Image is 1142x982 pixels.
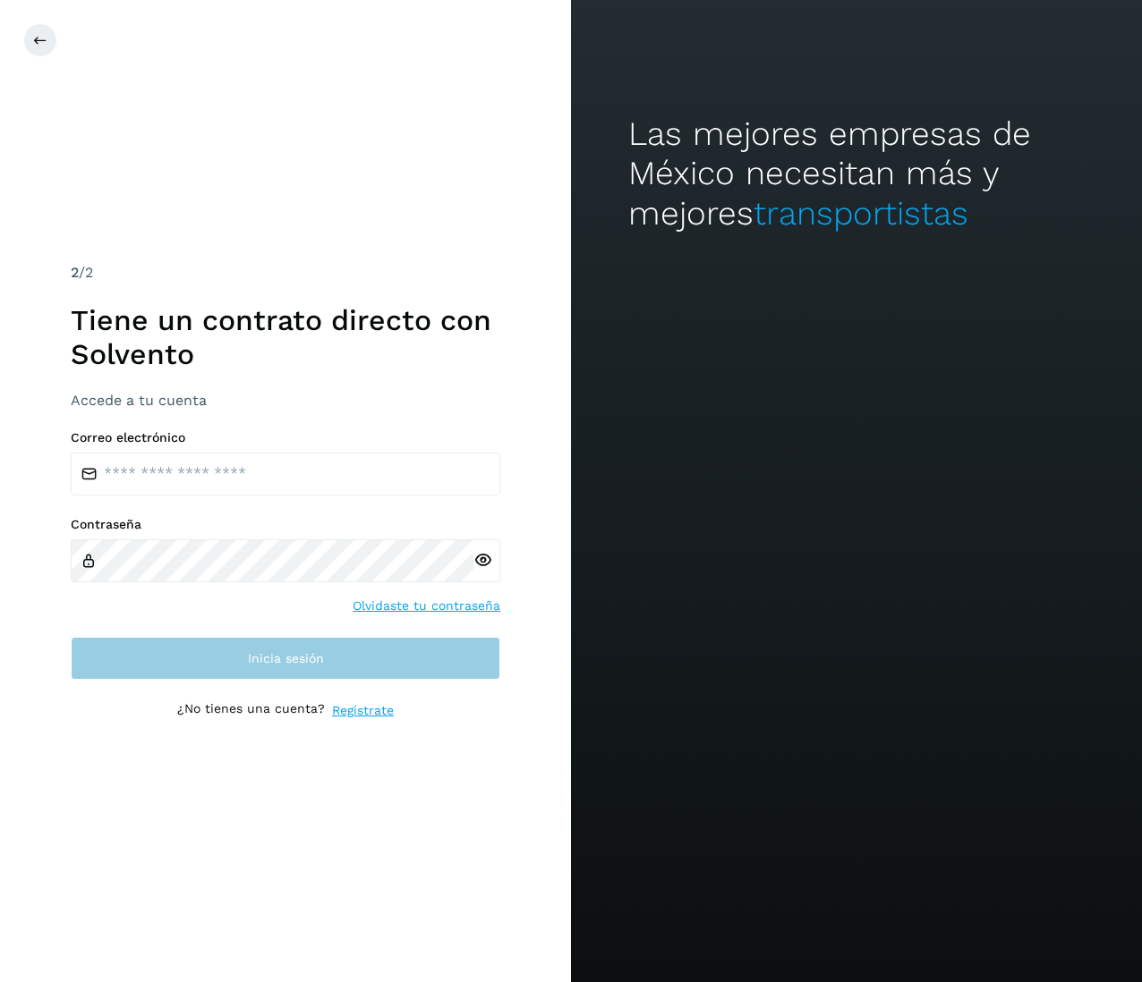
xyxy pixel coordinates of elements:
span: transportistas [754,194,968,233]
label: Correo electrónico [71,430,500,445]
p: ¿No tienes una cuenta? [177,701,325,720]
span: Inicia sesión [248,652,324,665]
div: /2 [71,262,500,284]
a: Olvidaste tu contraseña [353,597,500,615]
label: Contraseña [71,517,500,532]
h2: Las mejores empresas de México necesitan más y mejores [628,114,1085,233]
button: Inicia sesión [71,637,500,680]
span: 2 [71,264,79,281]
a: Regístrate [332,701,394,720]
h1: Tiene un contrato directo con Solvento [71,303,500,372]
h3: Accede a tu cuenta [71,392,500,409]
